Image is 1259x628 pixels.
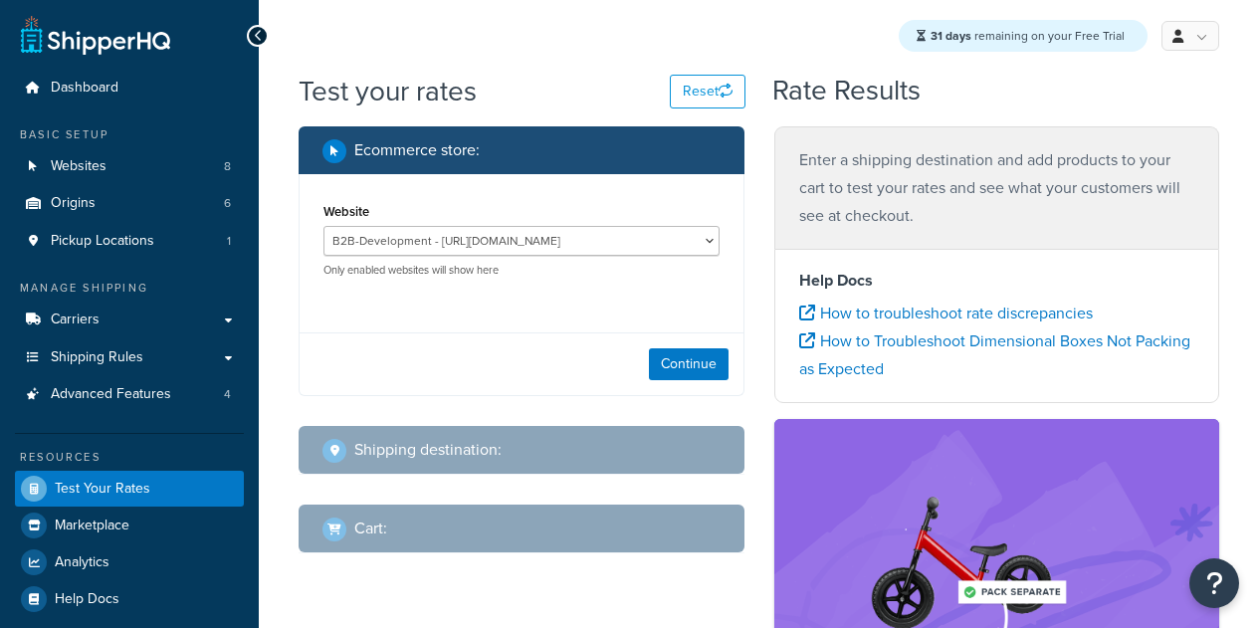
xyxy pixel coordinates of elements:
li: Advanced Features [15,376,244,413]
h4: Help Docs [799,269,1195,293]
a: Pickup Locations1 [15,223,244,260]
a: Dashboard [15,70,244,106]
div: Resources [15,449,244,466]
span: 1 [227,233,231,250]
button: Open Resource Center [1189,558,1239,608]
a: Test Your Rates [15,471,244,507]
div: Basic Setup [15,126,244,143]
span: Carriers [51,312,100,328]
span: 8 [224,158,231,175]
button: Reset [670,75,745,108]
h1: Test your rates [299,72,477,110]
span: Test Your Rates [55,481,150,498]
span: 4 [224,386,231,403]
span: Marketplace [55,518,129,534]
div: Manage Shipping [15,280,244,297]
p: Enter a shipping destination and add products to your cart to test your rates and see what your c... [799,146,1195,230]
a: Advanced Features4 [15,376,244,413]
span: Pickup Locations [51,233,154,250]
a: Marketplace [15,508,244,543]
li: Origins [15,185,244,222]
span: Dashboard [51,80,118,97]
span: Shipping Rules [51,349,143,366]
a: Websites8 [15,148,244,185]
a: Analytics [15,544,244,580]
li: Pickup Locations [15,223,244,260]
span: Origins [51,195,96,212]
p: Only enabled websites will show here [323,263,720,278]
h2: Shipping destination : [354,441,502,459]
span: Advanced Features [51,386,171,403]
span: remaining on your Free Trial [931,27,1125,45]
a: Help Docs [15,581,244,617]
a: Shipping Rules [15,339,244,376]
button: Continue [649,348,729,380]
li: Websites [15,148,244,185]
h2: Cart : [354,520,387,537]
h2: Ecommerce store : [354,141,480,159]
h2: Rate Results [772,76,921,106]
span: 6 [224,195,231,212]
a: Origins6 [15,185,244,222]
strong: 31 days [931,27,971,45]
span: Analytics [55,554,109,571]
a: Carriers [15,302,244,338]
span: Websites [51,158,106,175]
span: Help Docs [55,591,119,608]
a: How to Troubleshoot Dimensional Boxes Not Packing as Expected [799,329,1190,380]
label: Website [323,204,369,219]
a: How to troubleshoot rate discrepancies [799,302,1093,324]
